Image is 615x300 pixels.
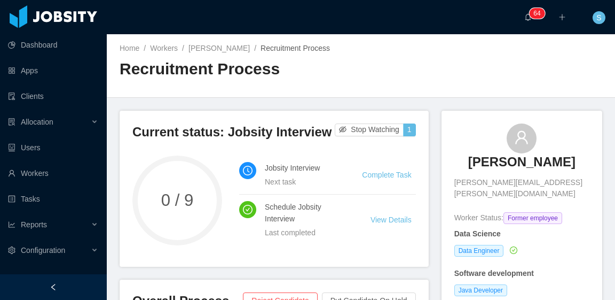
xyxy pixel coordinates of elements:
[529,8,545,19] sup: 64
[132,192,222,209] span: 0 / 9
[243,205,253,214] i: icon: check-circle
[537,8,541,19] p: 4
[8,188,98,210] a: icon: profileTasks
[265,201,345,225] h4: Schedule Jobsity Interview
[503,212,562,224] span: Former employee
[510,247,517,254] i: icon: check-circle
[8,163,98,184] a: icon: userWorkers
[403,124,416,136] button: 1
[265,176,336,188] div: Next task
[265,162,336,174] h4: Jobsity Interview
[454,229,501,238] strong: Data Science
[8,221,15,228] i: icon: line-chart
[132,124,335,141] h3: Current status: Jobsity Interview
[8,86,98,107] a: icon: auditClients
[468,153,575,171] h3: [PERSON_NAME]
[362,171,411,179] a: Complete Task
[144,44,146,52] span: /
[8,137,98,158] a: icon: robotUsers
[8,60,98,81] a: icon: appstoreApps
[265,227,345,239] div: Last completed
[8,34,98,56] a: icon: pie-chartDashboard
[533,8,537,19] p: 6
[21,118,53,126] span: Allocation
[21,220,47,229] span: Reports
[596,11,601,24] span: S
[454,213,503,222] span: Worker Status:
[335,124,404,136] button: icon: eye-invisibleStop Watching
[188,44,250,52] a: [PERSON_NAME]
[508,246,517,255] a: icon: check-circle
[558,13,566,21] i: icon: plus
[524,13,532,21] i: icon: bell
[454,177,589,199] span: [PERSON_NAME][EMAIL_ADDRESS][PERSON_NAME][DOMAIN_NAME]
[514,130,529,145] i: icon: user
[120,58,361,80] h2: Recruitment Process
[370,216,412,224] a: View Details
[254,44,256,52] span: /
[243,166,253,175] i: icon: clock-circle
[182,44,184,52] span: /
[454,284,507,296] span: Java Developer
[120,44,139,52] a: Home
[21,246,65,255] span: Configuration
[261,44,330,52] span: Recruitment Process
[468,153,575,177] a: [PERSON_NAME]
[8,247,15,254] i: icon: setting
[454,269,534,278] strong: Software development
[8,118,15,126] i: icon: solution
[454,245,504,257] span: Data Engineer
[150,44,178,52] a: Workers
